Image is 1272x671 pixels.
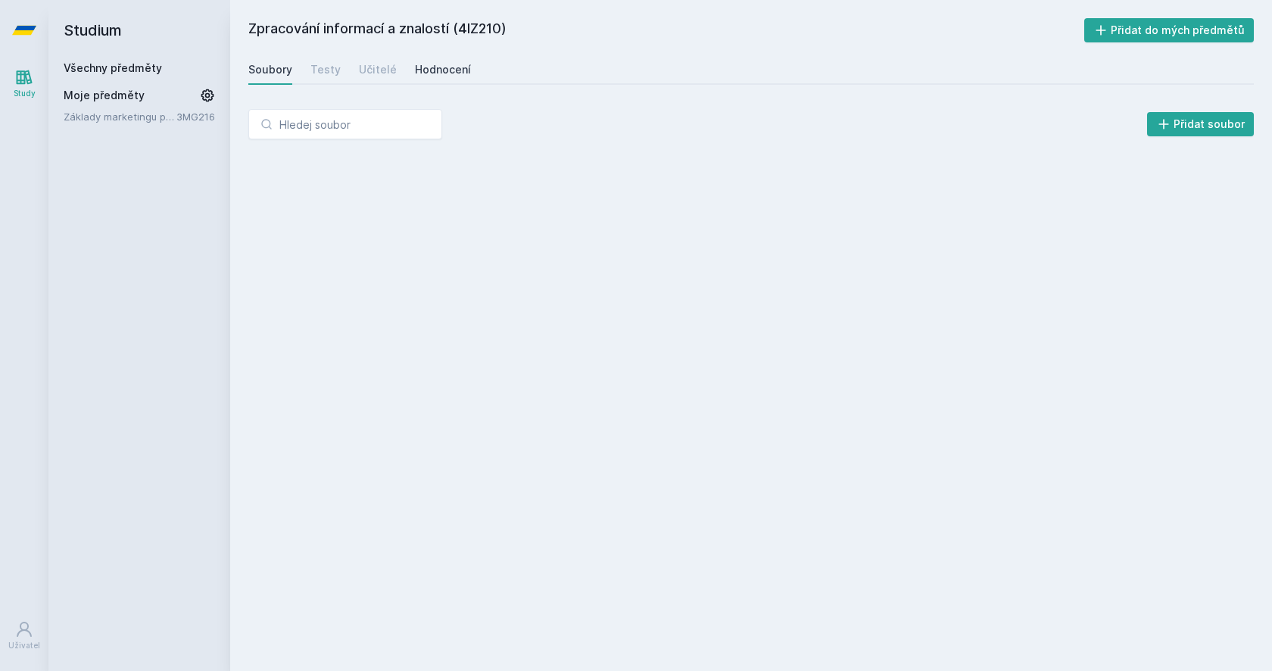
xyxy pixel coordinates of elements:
[248,62,292,77] div: Soubory
[310,62,341,77] div: Testy
[64,88,145,103] span: Moje předměty
[359,62,397,77] div: Učitelé
[64,61,162,74] a: Všechny předměty
[176,111,215,123] a: 3MG216
[3,613,45,659] a: Uživatel
[415,55,471,85] a: Hodnocení
[3,61,45,107] a: Study
[248,18,1084,42] h2: Zpracování informací a znalostí (4IZ210)
[248,55,292,85] a: Soubory
[248,109,442,139] input: Hledej soubor
[310,55,341,85] a: Testy
[64,109,176,124] a: Základy marketingu pro informatiky a statistiky
[1147,112,1255,136] button: Přidat soubor
[8,640,40,651] div: Uživatel
[415,62,471,77] div: Hodnocení
[14,88,36,99] div: Study
[1084,18,1255,42] button: Přidat do mých předmětů
[359,55,397,85] a: Učitelé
